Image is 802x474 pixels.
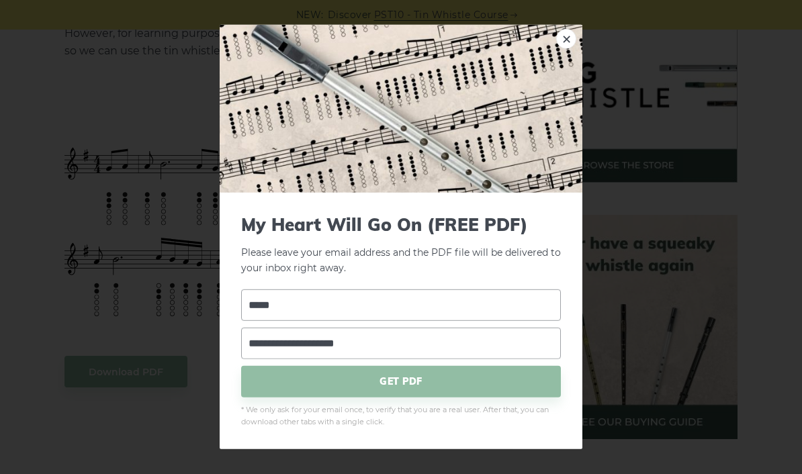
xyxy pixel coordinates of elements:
span: My Heart Will Go On (FREE PDF) [241,214,561,235]
a: × [556,29,576,49]
span: * We only ask for your email once, to verify that you are a real user. After that, you can downlo... [241,404,561,428]
span: GET PDF [241,365,561,397]
img: Tin Whistle Tab Preview [220,25,582,193]
p: Please leave your email address and the PDF file will be delivered to your inbox right away. [241,214,561,276]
